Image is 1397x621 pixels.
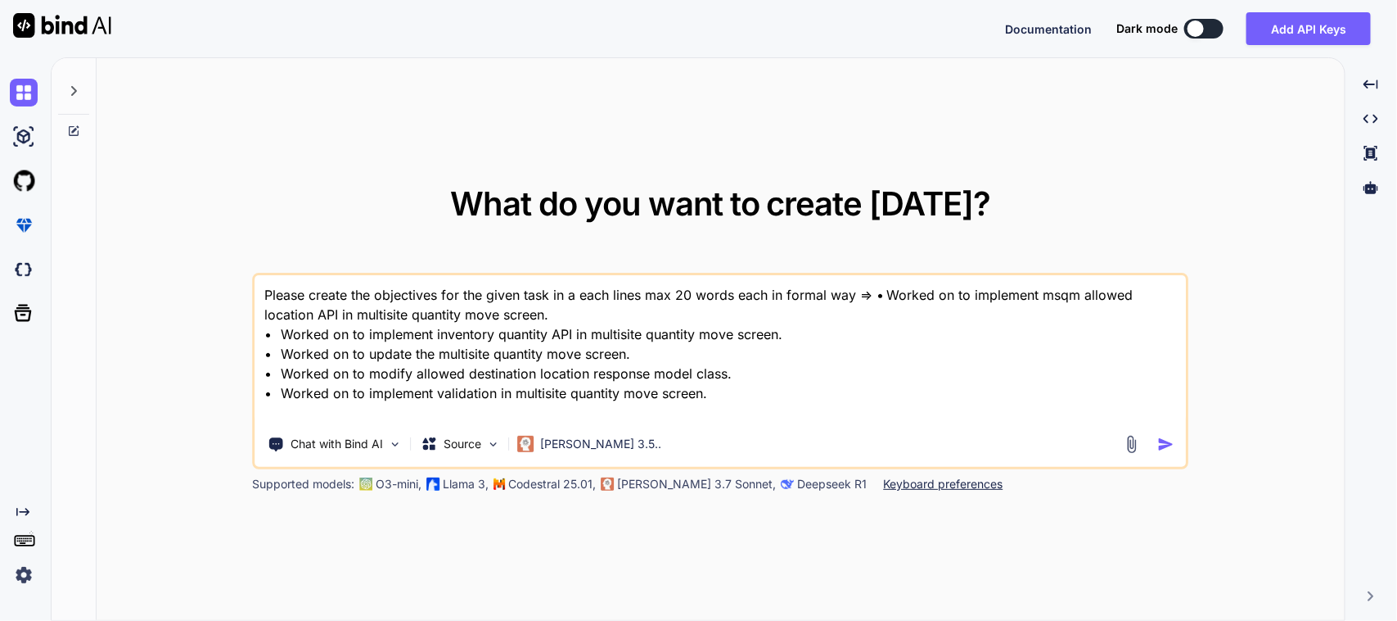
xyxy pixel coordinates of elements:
img: claude [602,478,615,491]
p: Codestral 25.01, [509,476,597,492]
img: claude [782,478,795,491]
span: What do you want to create [DATE]? [450,184,991,224]
img: settings [10,561,38,589]
img: Claude 3.5 Haiku [518,436,534,452]
button: Add API Keys [1246,12,1371,45]
img: ai-studio [10,123,38,151]
span: Dark mode [1116,20,1178,37]
p: O3-mini, [376,476,422,492]
img: Llama2 [427,478,440,491]
textarea: Please create the objectives for the given task in a each lines max 20 words each in formal way =... [255,275,1186,423]
img: attachment [1122,435,1141,454]
p: [PERSON_NAME] 3.7 Sonnet, [618,476,777,492]
p: Chat with Bind AI [291,436,384,452]
p: [PERSON_NAME] 3.5.. [541,436,662,452]
img: icon [1157,436,1174,453]
button: Documentation [1005,20,1092,38]
img: Bind AI [13,13,111,38]
img: Pick Models [487,437,501,451]
img: GPT-4 [360,478,373,491]
img: Mistral-AI [494,478,506,490]
p: Keyboard preferences [884,476,1003,492]
p: Supported models: [253,476,355,492]
img: chat [10,79,38,107]
img: darkCloudIdeIcon [10,256,38,283]
p: Source [444,436,482,452]
img: premium [10,211,38,239]
img: Pick Tools [389,437,403,451]
span: Documentation [1005,22,1092,36]
img: githubLight [10,167,38,195]
p: Deepseek R1 [798,476,867,492]
p: Llama 3, [444,476,489,492]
